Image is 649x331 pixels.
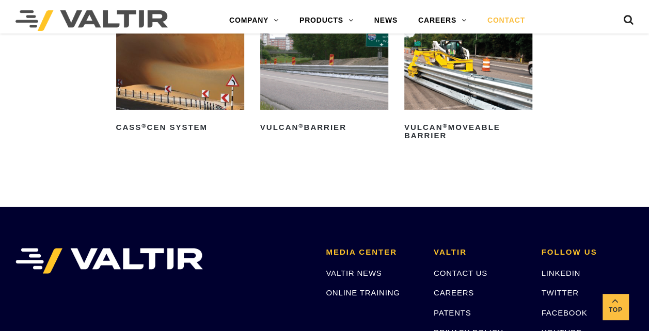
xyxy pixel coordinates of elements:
a: Vulcan®Moveable Barrier [404,30,532,144]
img: Valtir [15,10,168,31]
a: PATENTS [434,308,471,317]
a: VALTIR NEWS [326,269,382,277]
a: COMPANY [219,10,289,31]
h2: FOLLOW US [541,248,634,257]
h2: Vulcan Moveable Barrier [404,119,532,144]
img: VALTIR [15,248,203,274]
sup: ® [442,123,448,129]
h2: CASS CEN System [116,119,244,136]
a: ONLINE TRAINING [326,288,400,297]
a: CONTACT [477,10,535,31]
a: CAREERS [408,10,477,31]
a: CAREERS [434,288,474,297]
a: PRODUCTS [289,10,364,31]
sup: ® [298,123,304,129]
a: NEWS [364,10,408,31]
h2: MEDIA CENTER [326,248,418,257]
a: LINKEDIN [541,269,580,277]
a: Top [603,294,628,320]
h2: Vulcan Barrier [260,119,388,136]
sup: ® [141,123,147,129]
span: Top [603,304,628,316]
h2: VALTIR [434,248,526,257]
a: Vulcan®Barrier [260,30,388,136]
a: CASS®CEN System [116,30,244,136]
a: FACEBOOK [541,308,587,317]
a: TWITTER [541,288,578,297]
a: CONTACT US [434,269,487,277]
